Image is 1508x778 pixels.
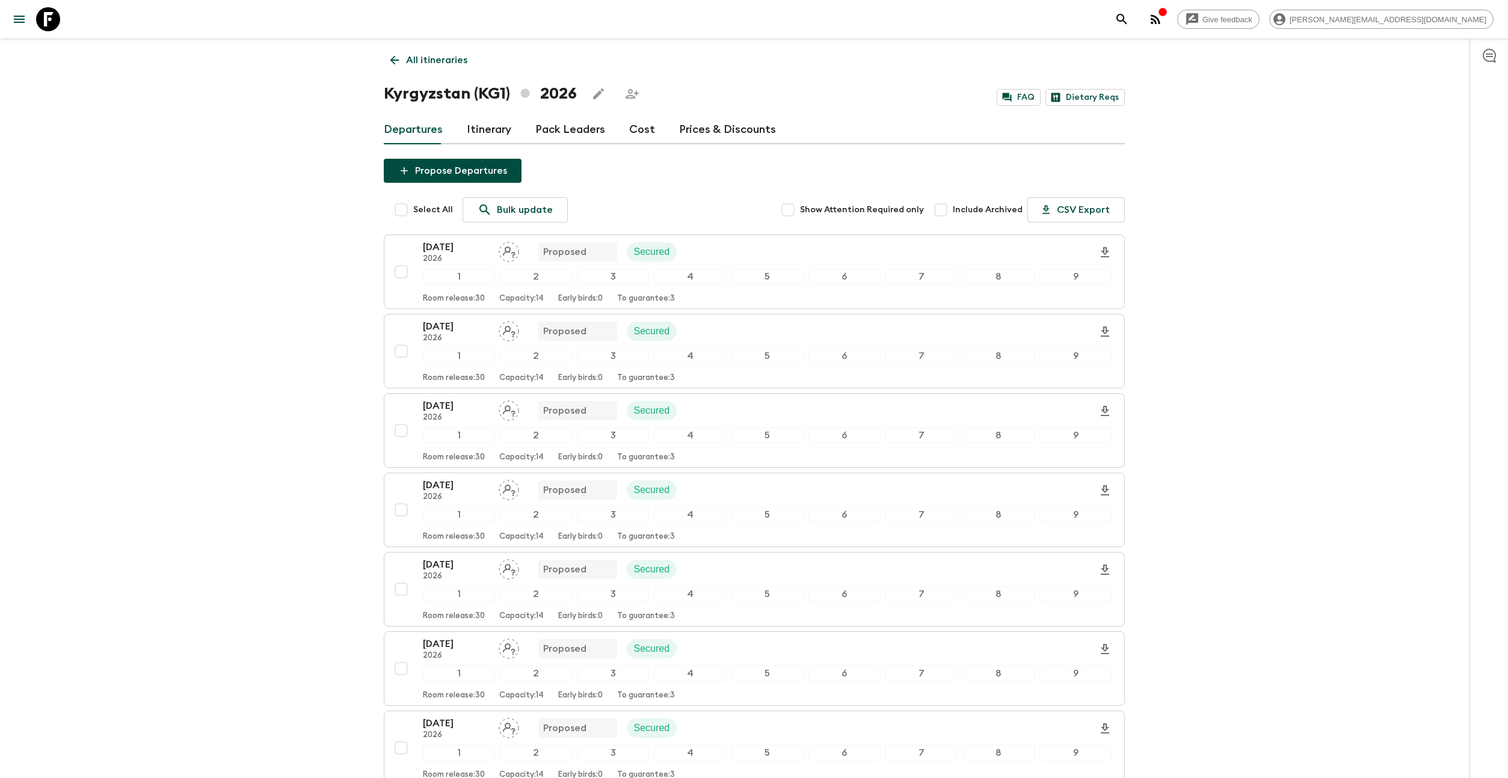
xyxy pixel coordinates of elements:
p: Early birds: 0 [558,373,603,383]
p: Bulk update [497,203,553,217]
p: [DATE] [423,478,489,492]
button: [DATE]2026Assign pack leaderProposedSecured123456789Room release:30Capacity:14Early birds:0To gua... [384,552,1125,626]
button: [DATE]2026Assign pack leaderProposedSecured123456789Room release:30Capacity:14Early birds:0To gua... [384,234,1125,309]
div: 2 [500,269,572,284]
div: 1 [423,348,495,364]
div: 6 [808,666,881,681]
div: 2 [500,666,572,681]
svg: Download Onboarding [1098,721,1112,736]
button: Edit this itinerary [586,82,611,106]
p: To guarantee: 3 [617,611,675,621]
div: 2 [500,348,572,364]
span: Assign pack leader [499,483,519,493]
div: 8 [962,348,1035,364]
div: 4 [654,586,726,602]
p: [DATE] [423,637,489,651]
div: 1 [423,586,495,602]
div: 1 [423,269,495,284]
p: Proposed [543,483,586,497]
p: Capacity: 14 [499,373,544,383]
a: Bulk update [463,197,568,222]
div: 5 [731,269,803,284]
div: 2 [500,586,572,602]
a: Itinerary [467,115,511,144]
p: Secured [634,562,670,577]
div: 3 [577,348,649,364]
p: Early birds: 0 [558,611,603,621]
p: Capacity: 14 [499,532,544,542]
div: Secured [627,718,677,738]
div: 2 [500,427,572,443]
p: [DATE] [423,240,489,254]
div: 5 [731,507,803,522]
button: menu [7,7,31,31]
p: Secured [634,403,670,418]
div: 4 [654,666,726,681]
p: 2026 [423,731,489,740]
p: Early birds: 0 [558,453,603,462]
div: 6 [808,507,881,522]
div: 1 [423,427,495,443]
svg: Download Onboarding [1098,563,1112,577]
span: [PERSON_NAME][EMAIL_ADDRESS][DOMAIN_NAME] [1283,15,1493,24]
p: Proposed [543,642,586,656]
a: Pack Leaders [535,115,605,144]
p: [DATE] [423,319,489,334]
p: 2026 [423,572,489,581]
a: Cost [629,115,655,144]
p: 2026 [423,334,489,343]
div: 5 [731,427,803,443]
div: 7 [885,745,958,761]
div: 2 [500,507,572,522]
button: [DATE]2026Assign pack leaderProposedSecured123456789Room release:30Capacity:14Early birds:0To gua... [384,473,1125,547]
button: [DATE]2026Assign pack leaderProposedSecured123456789Room release:30Capacity:14Early birds:0To gua... [384,393,1125,468]
p: Room release: 30 [423,294,485,304]
div: Secured [627,242,677,262]
div: [PERSON_NAME][EMAIL_ADDRESS][DOMAIN_NAME] [1269,10,1494,29]
p: To guarantee: 3 [617,373,675,383]
button: [DATE]2026Assign pack leaderProposedSecured123456789Room release:30Capacity:14Early birds:0To gua... [384,314,1125,388]
div: 7 [885,586,958,602]
a: Dietary Reqs [1045,89,1125,106]
div: 8 [962,745,1035,761]
div: 8 [962,586,1035,602]
div: 5 [731,666,803,681]
p: Room release: 30 [423,691,485,700]
svg: Download Onboarding [1098,483,1112,498]
p: Capacity: 14 [499,453,544,462]
div: 2 [500,745,572,761]
svg: Download Onboarding [1098,245,1112,260]
p: Room release: 30 [423,373,485,383]
div: 3 [577,745,649,761]
p: Early birds: 0 [558,294,603,304]
button: search adventures [1110,7,1134,31]
div: 1 [423,666,495,681]
button: [DATE]2026Assign pack leaderProposedSecured123456789Room release:30Capacity:14Early birds:0To gua... [384,631,1125,706]
p: Secured [634,483,670,497]
div: 5 [731,586,803,602]
p: Proposed [543,562,586,577]
div: 3 [577,586,649,602]
p: Secured [634,721,670,735]
p: Room release: 30 [423,532,485,542]
p: [DATE] [423,399,489,413]
div: Secured [627,322,677,341]
div: 7 [885,666,958,681]
div: 1 [423,507,495,522]
p: To guarantee: 3 [617,453,675,462]
div: 9 [1039,348,1112,364]
span: Assign pack leader [499,245,519,255]
div: Secured [627,560,677,579]
div: Secured [627,639,677,658]
div: 7 [885,269,958,284]
svg: Download Onboarding [1098,325,1112,339]
span: Assign pack leader [499,404,519,414]
p: Capacity: 14 [499,294,544,304]
div: 9 [1039,507,1112,522]
div: Secured [627,401,677,420]
div: 8 [962,666,1035,681]
p: Early birds: 0 [558,532,603,542]
div: 6 [808,745,881,761]
p: 2026 [423,413,489,423]
svg: Download Onboarding [1098,404,1112,418]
